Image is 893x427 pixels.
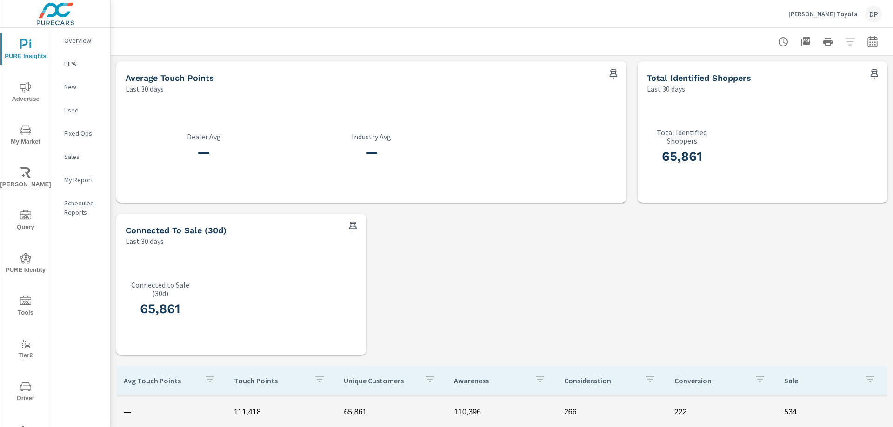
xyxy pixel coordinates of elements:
span: [PERSON_NAME] [3,167,48,190]
div: Sales [51,150,110,164]
h3: — [293,145,449,160]
p: Connected to Sale (30d) [126,281,195,297]
p: PIPA [64,59,103,68]
p: Conversion [674,376,747,385]
p: Consideration [564,376,637,385]
p: Unique Customers [344,376,417,385]
p: Avg Touch Points [124,376,197,385]
h3: — [126,145,282,160]
h3: 65,861 [647,149,717,164]
div: Used [51,103,110,117]
div: Overview [51,33,110,47]
td: 266 [557,401,667,424]
p: Touch Points [234,376,307,385]
span: Driver [3,381,48,404]
td: 534 [777,401,887,424]
div: My Report [51,173,110,187]
span: Query [3,210,48,233]
p: Total Identified Shoppers [647,128,717,145]
span: PURE Insights [3,39,48,62]
td: 222 [667,401,777,424]
td: 111,418 [227,401,337,424]
div: Scheduled Reports [51,196,110,219]
p: Overview [64,36,103,45]
h5: Total Identified Shoppers [647,73,751,83]
h3: 65,861 [126,301,195,317]
div: DP [865,6,882,22]
p: Sales [64,152,103,161]
p: Last 30 days [126,83,164,94]
span: Tier2 [3,338,48,361]
span: PURE Identity [3,253,48,276]
span: Advertise [3,82,48,105]
h5: Connected to Sale (30d) [126,225,227,235]
td: 65,861 [336,401,446,424]
h5: Average Touch Points [126,73,214,83]
p: Awareness [454,376,527,385]
p: Last 30 days [126,236,164,247]
div: New [51,80,110,94]
div: PIPA [51,57,110,71]
span: Save this to your personalized report [867,67,882,82]
p: My Report [64,175,103,184]
p: Sale [784,376,857,385]
p: Scheduled Reports [64,198,103,217]
span: Save this to your personalized report [606,67,621,82]
span: My Market [3,125,48,147]
span: Tools [3,296,48,318]
p: Industry Avg [293,132,449,141]
p: New [64,82,103,92]
div: Fixed Ops [51,126,110,140]
button: Print Report [819,33,837,51]
p: [PERSON_NAME] Toyota [788,10,858,18]
p: Dealer Avg [126,132,282,141]
button: "Export Report to PDF" [796,33,815,51]
td: — [116,401,227,424]
p: Last 30 days [647,83,685,94]
button: Select Date Range [863,33,882,51]
p: Fixed Ops [64,129,103,138]
p: Used [64,105,103,115]
td: 110,396 [446,401,557,424]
